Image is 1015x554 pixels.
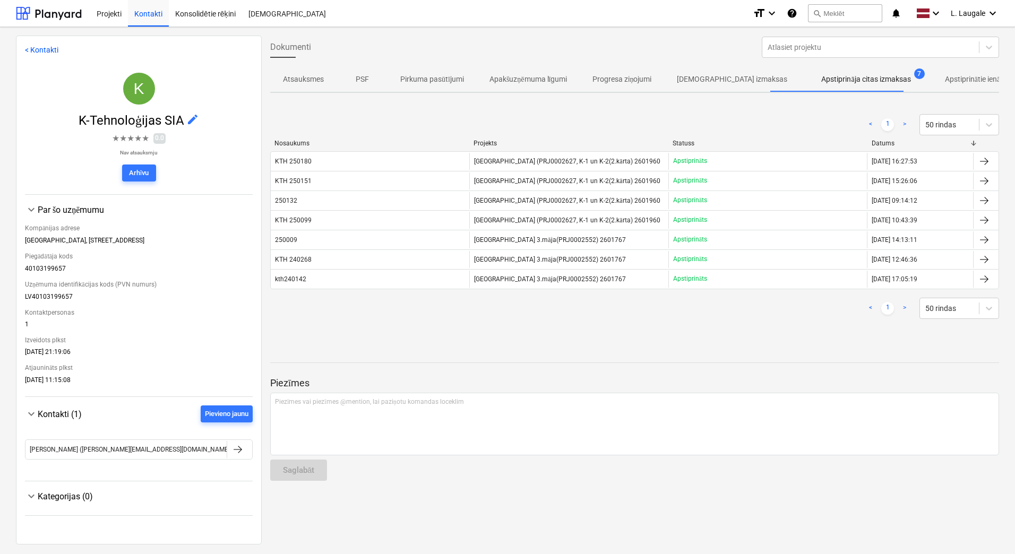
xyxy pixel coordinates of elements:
span: K [133,80,144,97]
span: Ropažu ielas 3.māja(PRJ0002552) 2601767 [474,275,625,283]
div: LV40103199657 [25,293,253,305]
span: ★ [119,132,127,145]
div: Par šo uzņēmumu [25,203,253,216]
p: Apstiprināja citas izmaksas [821,74,910,85]
span: edit [186,113,199,126]
div: Par šo uzņēmumu [38,205,253,215]
span: Ropažu ielas 3.māja(PRJ0002552) 2601767 [474,256,625,264]
span: Tumes iela (PRJ0002627, K-1 un K-2(2.kārta) 2601960 [474,158,660,166]
span: Tumes iela (PRJ0002627, K-1 un K-2(2.kārta) 2601960 [474,217,660,224]
div: Kategorijas (0) [25,503,253,507]
button: Meklēt [808,4,882,22]
div: Statuss [673,140,863,147]
div: Izveidots plkst [25,332,253,348]
p: Atsauksmes [283,74,324,85]
div: Kontakti (1)Pievieno jaunu [25,405,253,422]
a: Next page [898,302,911,315]
div: [PERSON_NAME] ([PERSON_NAME][EMAIL_ADDRESS][DOMAIN_NAME]) [30,446,232,453]
span: ★ [142,132,149,145]
a: < Kontakti [25,46,58,54]
p: Piezīmes [270,377,999,389]
p: Pirkuma pasūtījumi [400,74,464,85]
div: [DATE] 12:46:36 [872,256,917,263]
a: Previous page [864,302,877,315]
div: 250132 [275,197,297,204]
span: search [813,9,821,18]
p: Apakšuzņēmuma līgumi [489,74,567,85]
p: Apstiprināts [673,274,707,283]
div: [DATE] 15:26:06 [872,177,917,185]
button: Pievieno jaunu [201,405,253,422]
button: Arhīvu [122,165,156,181]
span: ★ [112,132,119,145]
a: Next page [898,118,911,131]
span: L. Laugale [951,9,985,18]
span: keyboard_arrow_down [25,203,38,216]
i: notifications [891,7,901,20]
div: Kontaktpersonas [25,305,253,321]
a: Previous page [864,118,877,131]
p: Apstiprināts [673,196,707,205]
span: Tumes iela (PRJ0002627, K-1 un K-2(2.kārta) 2601960 [474,177,660,185]
div: [DATE] 21:19:06 [25,348,253,360]
i: keyboard_arrow_down [986,7,999,20]
div: Piegādātāja kods [25,248,253,265]
div: Par šo uzņēmumu [25,216,253,388]
span: ★ [127,132,134,145]
p: Apstiprināts [673,157,707,166]
p: [DEMOGRAPHIC_DATA] izmaksas [677,74,787,85]
div: [DATE] 09:14:12 [872,197,917,204]
span: keyboard_arrow_down [25,408,38,420]
div: [DATE] 16:27:53 [872,158,917,165]
div: Kategorijas (0) [38,491,253,501]
div: [DATE] 10:43:39 [872,217,917,224]
span: keyboard_arrow_down [25,490,38,503]
div: Projekts [474,140,664,147]
div: K-Tehnoloģijas [123,73,155,105]
div: kth240142 [275,275,306,283]
span: K-Tehnoloģijas SIA [79,113,186,128]
a: Page 1 is your current page [881,302,894,315]
div: [DATE] 11:15:08 [25,376,253,388]
p: Apstiprināts [673,215,707,224]
div: Kompānijas adrese [25,220,253,237]
div: [GEOGRAPHIC_DATA], [STREET_ADDRESS] [25,237,253,248]
p: Progresa ziņojumi [592,74,651,85]
div: KTH 240268 [275,256,312,263]
i: keyboard_arrow_down [765,7,778,20]
span: ★ [134,132,142,145]
iframe: Chat Widget [962,503,1015,554]
p: Apstiprināts [673,235,707,244]
div: Arhīvu [129,167,149,179]
span: 0.0 [153,133,166,143]
div: Kontakti (1)Pievieno jaunu [25,422,253,472]
div: KTH 250180 [275,158,312,165]
div: Kategorijas (0) [25,490,253,503]
i: Zināšanu pamats [787,7,797,20]
div: [DATE] 14:13:11 [872,236,917,244]
i: keyboard_arrow_down [930,7,942,20]
div: [DATE] 17:05:19 [872,275,917,283]
div: 40103199657 [25,265,253,276]
div: KTH 250151 [275,177,312,185]
div: Atjaunināts plkst [25,360,253,376]
p: Apstiprināts [673,255,707,264]
i: format_size [753,7,765,20]
div: 1 [25,321,253,332]
div: Uzņēmuma identifikācijas kods (PVN numurs) [25,276,253,293]
div: KTH 250099 [275,217,312,224]
p: Nav atsauksmju [112,149,166,156]
p: Apstiprināts [673,176,707,185]
div: Pievieno jaunu [205,408,248,420]
span: Ropažu ielas 3.māja(PRJ0002552) 2601767 [474,236,625,244]
div: Nosaukums [274,140,465,147]
span: 7 [914,68,925,79]
div: 250009 [275,236,297,244]
div: Datums [872,140,969,147]
p: PSF [349,74,375,85]
span: Dokumenti [270,41,311,54]
span: Kontakti (1) [38,409,82,419]
span: Tumes iela (PRJ0002627, K-1 un K-2(2.kārta) 2601960 [474,197,660,205]
a: Page 1 is your current page [881,118,894,131]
